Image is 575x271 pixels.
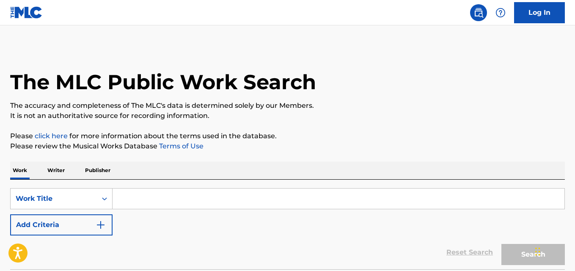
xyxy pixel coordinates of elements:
[10,162,30,179] p: Work
[45,162,67,179] p: Writer
[492,4,509,21] div: Help
[533,230,575,271] iframe: Chat Widget
[10,111,565,121] p: It is not an authoritative source for recording information.
[495,8,506,18] img: help
[514,2,565,23] a: Log In
[10,6,43,19] img: MLC Logo
[157,142,204,150] a: Terms of Use
[83,162,113,179] p: Publisher
[10,101,565,111] p: The accuracy and completeness of The MLC's data is determined solely by our Members.
[10,131,565,141] p: Please for more information about the terms used in the database.
[16,194,92,204] div: Work Title
[10,214,113,235] button: Add Criteria
[35,132,68,140] a: click here
[10,188,565,269] form: Search Form
[470,4,487,21] a: Public Search
[10,69,316,95] h1: The MLC Public Work Search
[473,8,484,18] img: search
[96,220,106,230] img: 9d2ae6d4665cec9f34b9.svg
[10,141,565,151] p: Please review the Musical Works Database
[535,239,540,264] div: Drag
